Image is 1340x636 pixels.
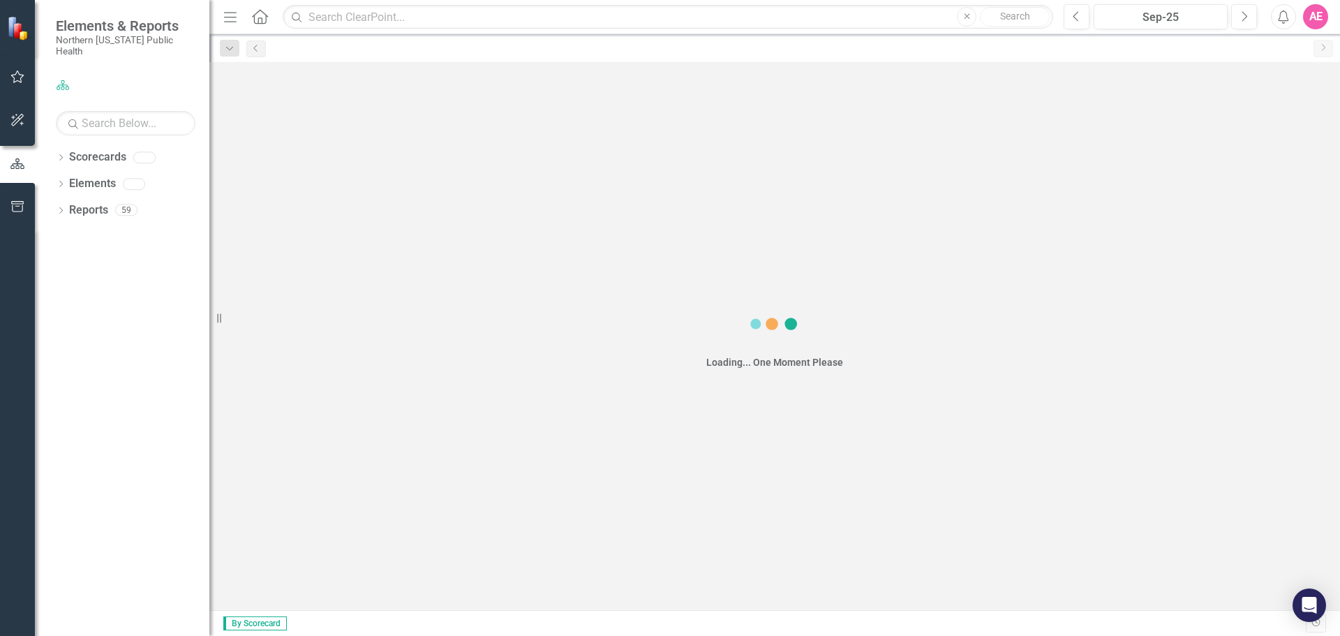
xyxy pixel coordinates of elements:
[56,34,195,57] small: Northern [US_STATE] Public Health
[56,17,195,34] span: Elements & Reports
[56,111,195,135] input: Search Below...
[980,7,1050,27] button: Search
[223,616,287,630] span: By Scorecard
[1099,9,1223,26] div: Sep-25
[1303,4,1328,29] button: AE
[69,202,108,219] a: Reports
[6,15,32,41] img: ClearPoint Strategy
[115,205,137,216] div: 59
[706,355,843,369] div: Loading... One Moment Please
[1094,4,1228,29] button: Sep-25
[69,149,126,165] a: Scorecards
[1293,589,1326,622] div: Open Intercom Messenger
[69,176,116,192] a: Elements
[283,5,1053,29] input: Search ClearPoint...
[1000,10,1030,22] span: Search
